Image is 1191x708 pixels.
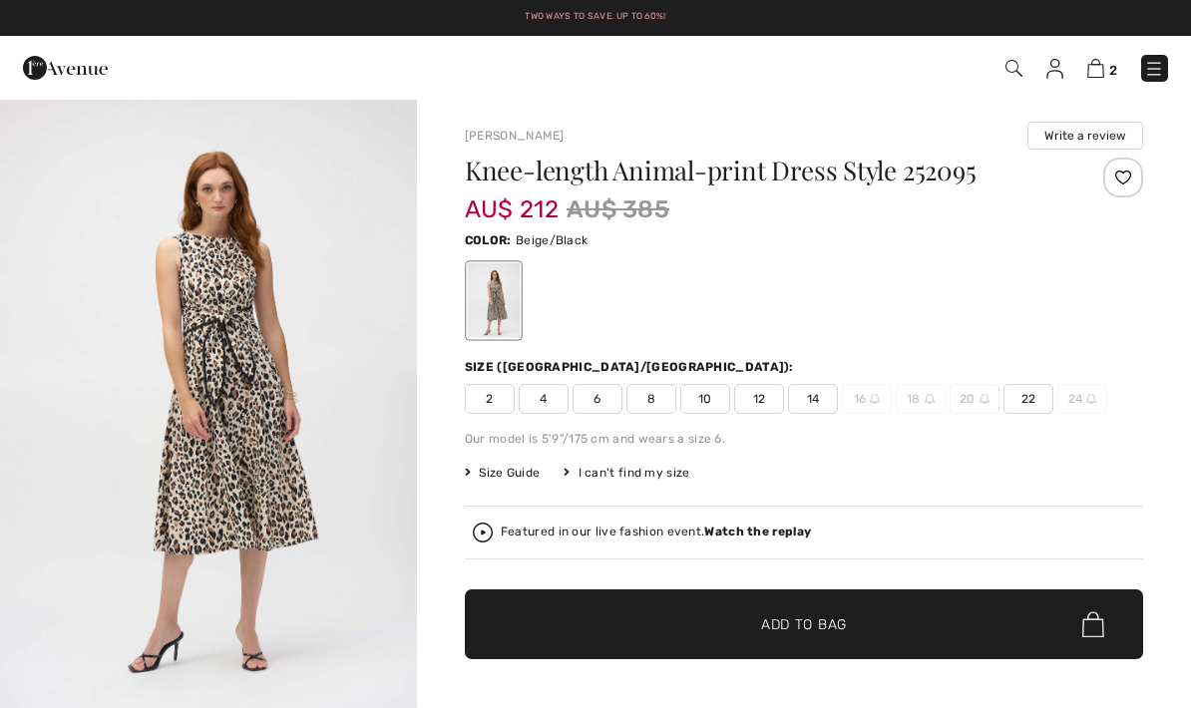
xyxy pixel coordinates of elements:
span: Color: [465,233,512,247]
img: ring-m.svg [870,394,880,404]
span: Size Guide [465,464,540,482]
img: Bag.svg [1082,611,1104,637]
span: AU$ 212 [465,176,559,223]
strong: Watch the replay [704,525,811,538]
span: 10 [680,384,730,414]
img: ring-m.svg [980,394,990,404]
a: [PERSON_NAME] [465,129,565,143]
span: AU$ 385 [567,191,669,227]
span: 14 [788,384,838,414]
span: 18 [896,384,946,414]
img: ring-m.svg [925,394,935,404]
a: 1ère Avenue [23,57,108,76]
span: 16 [842,384,892,414]
span: 8 [626,384,676,414]
span: 12 [734,384,784,414]
span: 2 [1109,63,1117,78]
span: 24 [1057,384,1107,414]
span: 22 [1003,384,1053,414]
img: 1ère Avenue [23,48,108,88]
span: 4 [519,384,569,414]
div: Beige/Black [468,263,520,338]
span: Beige/Black [516,233,588,247]
img: My Info [1046,59,1063,79]
img: Watch the replay [473,523,493,542]
button: Write a review [1027,122,1143,150]
h1: Knee-length Animal-print Dress Style 252095 [465,158,1030,183]
span: 6 [573,384,622,414]
img: ring-m.svg [1086,394,1096,404]
img: Shopping Bag [1087,59,1104,78]
button: Add to Bag [465,589,1143,659]
span: Add to Bag [761,614,847,635]
span: 20 [950,384,999,414]
div: Size ([GEOGRAPHIC_DATA]/[GEOGRAPHIC_DATA]): [465,358,798,376]
a: 2 [1087,56,1117,80]
div: Featured in our live fashion event. [501,526,811,538]
span: 2 [465,384,515,414]
div: Our model is 5'9"/175 cm and wears a size 6. [465,430,1143,448]
div: I can't find my size [564,464,689,482]
a: Two ways to save. Up to 60%! [525,11,665,21]
img: Search [1005,60,1022,77]
img: Menu [1144,59,1164,79]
